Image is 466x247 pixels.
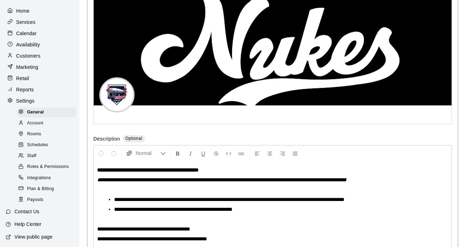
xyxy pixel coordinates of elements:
button: Formatting Options [123,147,169,160]
a: General [17,107,79,118]
div: Rooms [17,129,76,139]
a: Account [17,118,79,129]
button: Redo [108,147,120,160]
span: Rooms [27,131,41,138]
button: Format Bold [172,147,184,160]
div: Integrations [17,173,76,183]
span: Normal [136,150,160,157]
a: Availability [6,39,74,50]
a: Schedules [17,140,79,151]
a: Services [6,17,74,27]
div: Roles & Permissions [17,162,76,172]
a: Home [6,6,74,16]
p: Services [16,19,36,26]
p: Help Center [14,221,41,228]
button: Center Align [264,147,276,160]
button: Insert Link [235,147,247,160]
p: Reports [16,86,34,93]
p: Calendar [16,30,37,37]
span: Schedules [27,142,48,149]
div: General [17,108,76,117]
a: Retail [6,73,74,84]
button: Format Strikethrough [210,147,222,160]
p: Customers [16,52,41,59]
a: Settings [6,96,74,106]
span: Staff [27,152,36,160]
button: Format Italics [185,147,197,160]
p: View public page [14,233,52,240]
p: Contact Us [14,208,39,215]
button: Insert Code [223,147,235,160]
button: Justify Align [289,147,301,160]
label: Description [93,135,120,143]
a: Staff [17,151,79,162]
a: Calendar [6,28,74,39]
span: Optional [125,136,142,141]
div: Account [17,118,76,128]
div: Plan & Billing [17,184,76,194]
button: Undo [95,147,107,160]
a: Reports [6,84,74,95]
span: Roles & Permissions [27,163,69,170]
span: Integrations [27,175,51,182]
div: Staff [17,151,76,161]
button: Format Underline [197,147,209,160]
p: Availability [16,41,40,48]
div: Payouts [17,195,76,205]
button: Right Align [277,147,288,160]
span: Plan & Billing [27,186,54,193]
a: Roles & Permissions [17,162,79,173]
a: Marketing [6,62,74,72]
div: Schedules [17,140,76,150]
a: Payouts [17,194,79,205]
span: Account [27,120,43,127]
span: General [27,109,44,116]
a: Plan & Billing [17,183,79,194]
a: Customers [6,51,74,61]
p: Home [16,7,30,14]
p: Marketing [16,64,38,71]
p: Retail [16,75,29,82]
a: Rooms [17,129,79,140]
button: Left Align [251,147,263,160]
p: Settings [16,97,35,104]
span: Payouts [27,196,43,203]
a: Integrations [17,173,79,183]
